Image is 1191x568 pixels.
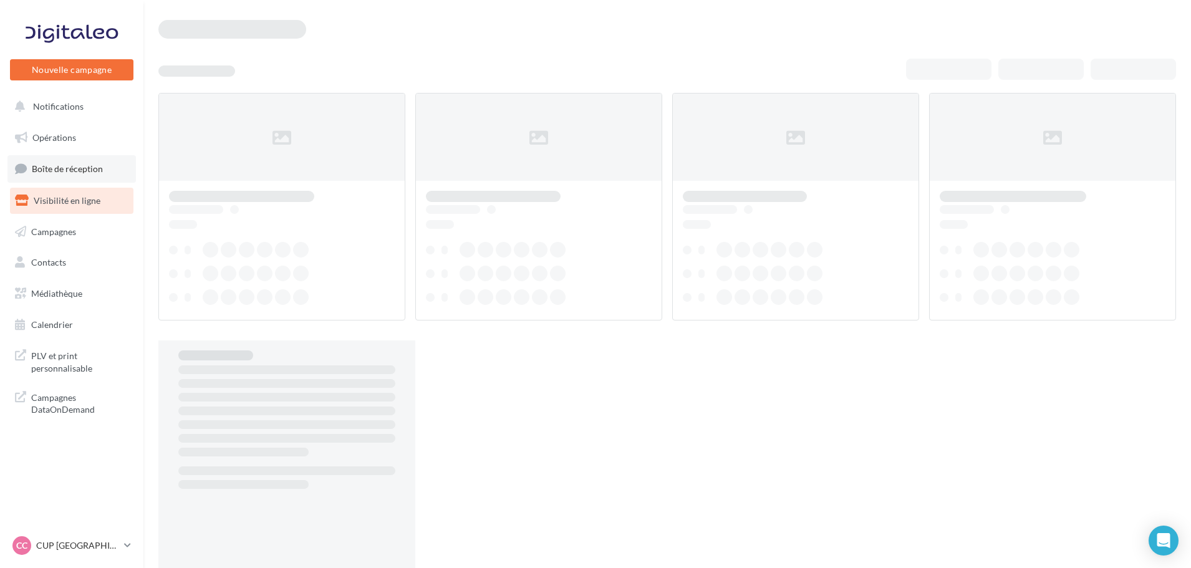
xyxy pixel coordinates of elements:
[1149,526,1179,556] div: Open Intercom Messenger
[32,163,103,174] span: Boîte de réception
[10,534,133,557] a: CC CUP [GEOGRAPHIC_DATA]
[10,59,133,80] button: Nouvelle campagne
[31,347,128,374] span: PLV et print personnalisable
[7,312,136,338] a: Calendrier
[7,94,131,120] button: Notifications
[34,195,100,206] span: Visibilité en ligne
[31,257,66,267] span: Contacts
[7,249,136,276] a: Contacts
[33,101,84,112] span: Notifications
[7,384,136,421] a: Campagnes DataOnDemand
[7,342,136,379] a: PLV et print personnalisable
[31,288,82,299] span: Médiathèque
[16,539,27,552] span: CC
[7,281,136,307] a: Médiathèque
[32,132,76,143] span: Opérations
[7,155,136,182] a: Boîte de réception
[31,226,76,236] span: Campagnes
[31,389,128,416] span: Campagnes DataOnDemand
[7,125,136,151] a: Opérations
[36,539,119,552] p: CUP [GEOGRAPHIC_DATA]
[7,219,136,245] a: Campagnes
[7,188,136,214] a: Visibilité en ligne
[31,319,73,330] span: Calendrier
